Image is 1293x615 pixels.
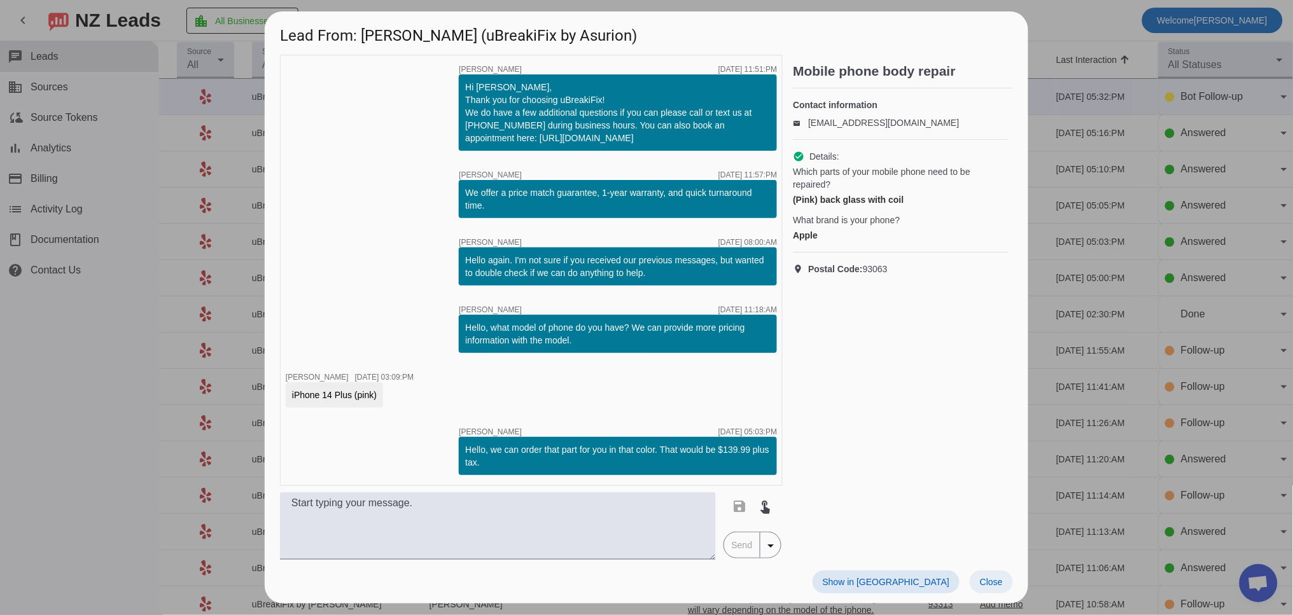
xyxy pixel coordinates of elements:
[465,443,771,469] div: Hello, we can order that part for you in that color. That would be $139.99 plus tax.
[793,264,808,274] mat-icon: location_on
[823,577,949,587] span: Show in [GEOGRAPHIC_DATA]
[465,186,771,212] div: We offer a price match guarantee, 1-year warranty, and quick turnaround time. ​
[763,538,778,553] mat-icon: arrow_drop_down
[459,171,522,179] span: [PERSON_NAME]
[465,254,771,279] div: Hello again. I'm not sure if you received our previous messages, but wanted to double check if we...
[465,321,771,347] div: Hello, what model of phone do you have? We can provide more pricing information with the model.
[793,65,1013,78] h2: Mobile phone body repair
[355,373,414,381] div: [DATE] 03:09:PM
[808,264,863,274] strong: Postal Code:
[718,306,777,314] div: [DATE] 11:18:AM
[793,120,808,126] mat-icon: email
[809,150,839,163] span: Details:
[813,570,960,593] button: Show in [GEOGRAPHIC_DATA]
[970,570,1013,593] button: Close
[459,66,522,73] span: [PERSON_NAME]
[718,238,777,246] div: [DATE] 08:00:AM
[980,577,1003,587] span: Close
[793,151,804,162] mat-icon: check_circle
[793,193,1008,206] div: (Pink) back glass with coil
[265,11,1028,54] h1: Lead From: [PERSON_NAME] (uBreakiFix by Asurion)
[793,165,1008,191] span: Which parts of your mobile phone need to be repaired?
[808,118,959,128] a: [EMAIL_ADDRESS][DOMAIN_NAME]
[286,373,349,382] span: [PERSON_NAME]
[718,66,777,73] div: [DATE] 11:51:PM
[793,214,900,226] span: What brand is your phone?
[459,306,522,314] span: [PERSON_NAME]
[459,238,522,246] span: [PERSON_NAME]
[758,499,773,514] mat-icon: touch_app
[292,389,377,401] div: iPhone 14 Plus (pink)
[718,428,777,436] div: [DATE] 05:03:PM
[793,99,1008,111] h4: Contact information
[808,263,888,275] span: 93063
[718,171,777,179] div: [DATE] 11:57:PM
[465,81,771,144] div: Hi [PERSON_NAME], Thank you for choosing uBreakiFix! We do have a few additional questions if you...
[793,229,1008,242] div: Apple
[459,428,522,436] span: [PERSON_NAME]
